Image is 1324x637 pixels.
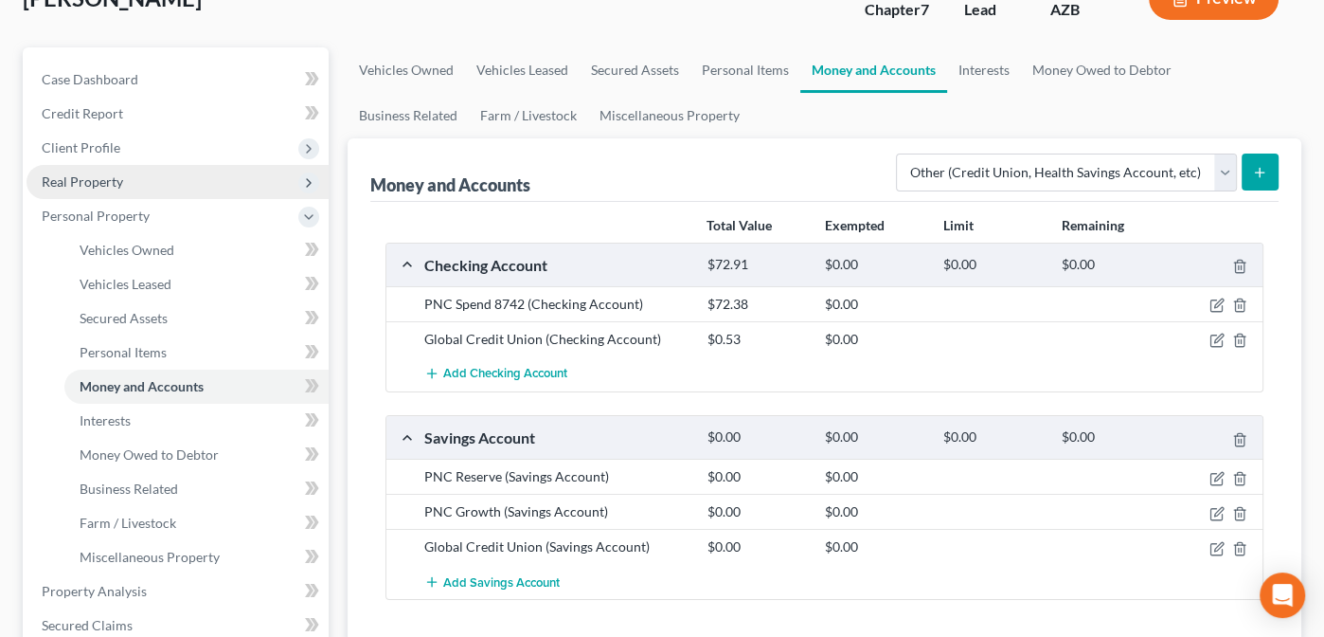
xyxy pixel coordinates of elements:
a: Vehicles Leased [465,47,580,93]
div: PNC Reserve (Savings Account) [415,467,698,486]
a: Interests [64,404,329,438]
div: $0.00 [815,537,934,556]
span: Miscellaneous Property [80,549,220,565]
div: $0.00 [1052,428,1171,446]
span: Real Property [42,173,123,190]
span: Personal Items [80,344,167,360]
div: $72.38 [698,295,816,314]
span: Vehicles Owned [80,242,174,258]
span: Credit Report [42,105,123,121]
span: Secured Assets [80,310,168,326]
div: $0.53 [698,330,816,349]
div: $0.00 [815,502,934,521]
a: Money and Accounts [800,47,947,93]
div: $0.00 [815,467,934,486]
a: Interests [947,47,1021,93]
div: $0.00 [815,330,934,349]
div: $0.00 [934,428,1052,446]
div: $0.00 [698,428,816,446]
a: Credit Report [27,97,329,131]
a: Money Owed to Debtor [64,438,329,472]
div: $0.00 [698,502,816,521]
strong: Limit [943,217,974,233]
span: Client Profile [42,139,120,155]
div: $0.00 [1052,256,1171,274]
span: Property Analysis [42,583,147,599]
div: Savings Account [415,428,698,447]
a: Money Owed to Debtor [1021,47,1183,93]
div: $0.00 [815,428,934,446]
div: $0.00 [815,295,934,314]
a: Business Related [348,93,469,138]
div: Checking Account [415,255,698,275]
div: $72.91 [698,256,816,274]
a: Case Dashboard [27,63,329,97]
span: Add Checking Account [443,367,567,382]
span: Vehicles Leased [80,276,171,292]
div: Open Intercom Messenger [1260,573,1305,618]
span: Add Savings Account [443,574,560,590]
a: Farm / Livestock [64,506,329,540]
a: Personal Items [64,336,329,370]
span: Secured Claims [42,617,133,633]
div: $0.00 [698,537,816,556]
span: Money and Accounts [80,378,204,394]
div: Global Credit Union (Checking Account) [415,330,698,349]
span: Interests [80,412,131,428]
strong: Total Value [707,217,772,233]
div: $0.00 [934,256,1052,274]
span: Personal Property [42,208,150,224]
a: Miscellaneous Property [588,93,751,138]
a: Secured Assets [580,47,690,93]
a: Personal Items [690,47,800,93]
div: $0.00 [815,256,934,274]
a: Miscellaneous Property [64,540,329,574]
span: Case Dashboard [42,71,138,87]
a: Secured Assets [64,301,329,336]
span: Farm / Livestock [80,515,176,531]
span: Business Related [80,481,178,497]
strong: Remaining [1062,217,1124,233]
button: Add Savings Account [424,564,560,599]
a: Business Related [64,472,329,506]
div: PNC Spend 8742 (Checking Account) [415,295,698,314]
div: $0.00 [698,467,816,486]
div: Global Credit Union (Savings Account) [415,537,698,556]
a: Farm / Livestock [469,93,588,138]
button: Add Checking Account [424,356,567,391]
div: Money and Accounts [370,173,530,196]
strong: Exempted [825,217,885,233]
a: Property Analysis [27,574,329,609]
div: PNC Growth (Savings Account) [415,502,698,521]
span: Money Owed to Debtor [80,446,219,463]
a: Vehicles Owned [64,233,329,267]
a: Vehicles Leased [64,267,329,301]
a: Vehicles Owned [348,47,465,93]
a: Money and Accounts [64,370,329,404]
